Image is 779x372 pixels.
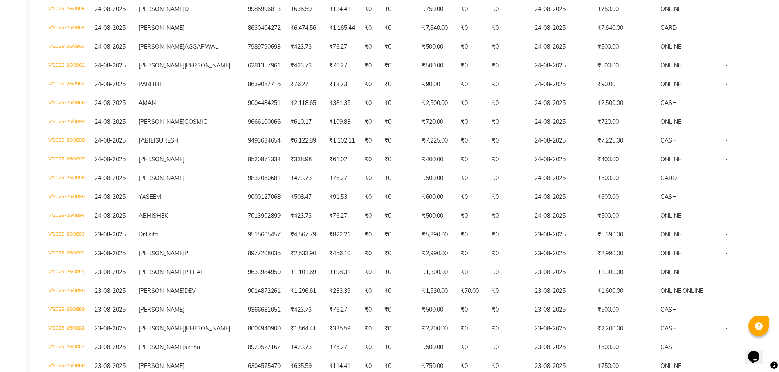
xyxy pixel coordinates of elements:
[530,282,593,301] td: 23-08-2025
[456,319,487,338] td: ₹0
[139,193,161,200] span: YASEEM
[660,343,677,351] span: CASH
[94,325,126,332] span: 23-08-2025
[43,113,90,131] td: V/2025-26/0899
[379,263,417,282] td: ₹0
[43,263,90,282] td: V/2025-26/0891
[43,38,90,56] td: V/2025-26/0903
[530,225,593,244] td: 23-08-2025
[243,225,285,244] td: 9515605457
[360,188,379,207] td: ₹0
[660,99,677,107] span: CASH
[487,282,530,301] td: ₹0
[725,43,728,50] span: -
[487,169,530,188] td: ₹0
[593,56,656,75] td: ₹500.00
[285,282,324,301] td: ₹1,296.61
[360,282,379,301] td: ₹0
[360,56,379,75] td: ₹0
[243,188,285,207] td: 9000127068
[725,5,728,13] span: -
[530,263,593,282] td: 23-08-2025
[530,207,593,225] td: 24-08-2025
[456,38,487,56] td: ₹0
[456,131,487,150] td: ₹0
[417,188,456,207] td: ₹600.00
[243,244,285,263] td: 8977208035
[593,263,656,282] td: ₹1,300.00
[725,137,728,144] span: -
[725,212,728,219] span: -
[43,19,90,38] td: V/2025-26/0904
[360,338,379,357] td: ₹0
[456,263,487,282] td: ₹0
[530,19,593,38] td: 24-08-2025
[660,118,681,125] span: ONLINE
[243,169,285,188] td: 9837060681
[417,263,456,282] td: ₹1,300.00
[593,75,656,94] td: ₹90.00
[379,113,417,131] td: ₹0
[487,75,530,94] td: ₹0
[456,225,487,244] td: ₹0
[285,113,324,131] td: ₹610.17
[184,268,202,276] span: PILLAI
[660,80,681,88] span: ONLINE
[593,94,656,113] td: ₹2,500.00
[161,193,162,200] span: .
[417,94,456,113] td: ₹2,500.00
[324,19,360,38] td: ₹1,165.44
[417,282,456,301] td: ₹1,530.00
[139,43,184,50] span: [PERSON_NAME]
[139,174,184,182] span: [PERSON_NAME]
[456,150,487,169] td: ₹0
[94,137,126,144] span: 24-08-2025
[530,75,593,94] td: 24-08-2025
[43,150,90,169] td: V/2025-26/0897
[243,131,285,150] td: 9493634654
[487,19,530,38] td: ₹0
[184,287,196,294] span: DEV
[487,38,530,56] td: ₹0
[456,169,487,188] td: ₹0
[725,268,728,276] span: -
[360,207,379,225] td: ₹0
[530,244,593,263] td: 23-08-2025
[456,56,487,75] td: ₹0
[379,225,417,244] td: ₹0
[725,231,728,238] span: -
[456,19,487,38] td: ₹0
[487,188,530,207] td: ₹0
[593,188,656,207] td: ₹600.00
[285,338,324,357] td: ₹423.73
[417,225,456,244] td: ₹5,390.00
[530,56,593,75] td: 24-08-2025
[43,338,90,357] td: V/2025-26/0887
[660,5,681,13] span: ONLINE
[379,19,417,38] td: ₹0
[379,94,417,113] td: ₹0
[243,207,285,225] td: 7013902899
[285,94,324,113] td: ₹2,118.65
[530,94,593,113] td: 24-08-2025
[43,75,90,94] td: V/2025-26/0901
[360,113,379,131] td: ₹0
[243,75,285,94] td: 8639087716
[94,174,126,182] span: 24-08-2025
[285,244,324,263] td: ₹2,533.90
[530,38,593,56] td: 24-08-2025
[139,24,184,31] span: [PERSON_NAME]
[94,268,126,276] span: 23-08-2025
[379,282,417,301] td: ₹0
[725,193,728,200] span: -
[184,43,218,50] span: AGGARWAL
[417,301,456,319] td: ₹500.00
[417,338,456,357] td: ₹500.00
[139,212,168,219] span: ABHISHEK
[43,282,90,301] td: V/2025-26/0890
[43,319,90,338] td: V/2025-26/0888
[456,94,487,113] td: ₹0
[139,156,184,163] span: [PERSON_NAME]
[379,301,417,319] td: ₹0
[285,169,324,188] td: ₹423.73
